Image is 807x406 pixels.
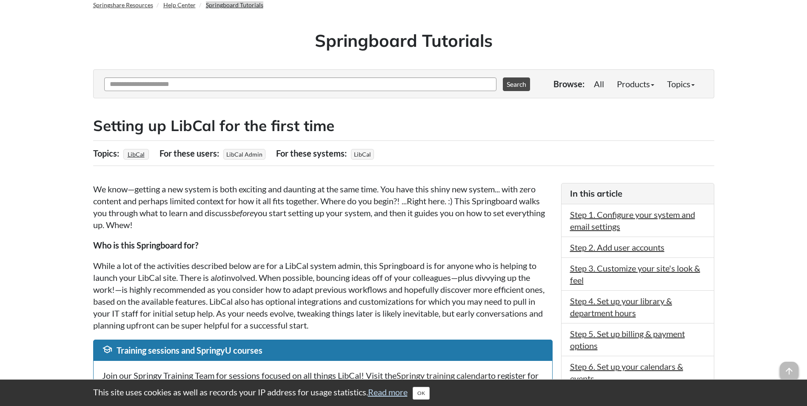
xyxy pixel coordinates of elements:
a: LibCal [126,148,146,160]
span: LibCal Admin [223,149,265,160]
em: before [231,208,254,218]
em: lot [215,272,224,283]
button: Search [503,77,530,91]
span: LibCal [351,149,374,160]
p: While a lot of the activities described below are for a LibCal system admin, this Springboard is ... [93,260,553,331]
div: For these users: [160,145,221,161]
h3: In this article [570,188,705,200]
p: Join our Springy Training Team for sessions focused on all things LibCal! Visit the to register f... [102,369,544,405]
div: This site uses cookies as well as records your IP address for usage statistics. [85,386,723,400]
p: We know—getting a new system is both exciting and daunting at the same time. You have this shiny ... [93,183,553,231]
span: school [102,344,112,355]
button: Close [413,387,430,400]
span: Training sessions and SpringyU courses [117,345,262,355]
a: Step 3. Customize your site's look & feel [570,263,700,285]
a: Step 1. Configure your system and email settings [570,209,695,232]
div: Topics: [93,145,121,161]
a: Topics [661,75,701,92]
a: Products [610,75,661,92]
a: Step 6. Set up your calendars & events [570,361,683,383]
a: Read more [368,387,408,397]
h1: Springboard Tutorials [100,29,708,52]
a: All [587,75,610,92]
div: For these systems: [276,145,349,161]
strong: Who is this Springboard for? [93,240,198,250]
a: Help Center [163,1,196,9]
a: Springshare Resources [93,1,153,9]
a: Step 2. Add user accounts [570,242,664,252]
a: Step 4. Set up your library & department hours [570,296,672,318]
a: Step 5. Set up billing & payment options [570,329,685,351]
span: arrow_upward [780,362,798,380]
a: Springboard Tutorials [206,1,263,9]
p: Browse: [553,78,585,90]
a: Springy training calendar [396,370,488,380]
h2: Setting up LibCal for the first time [93,115,714,136]
a: arrow_upward [780,363,798,373]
